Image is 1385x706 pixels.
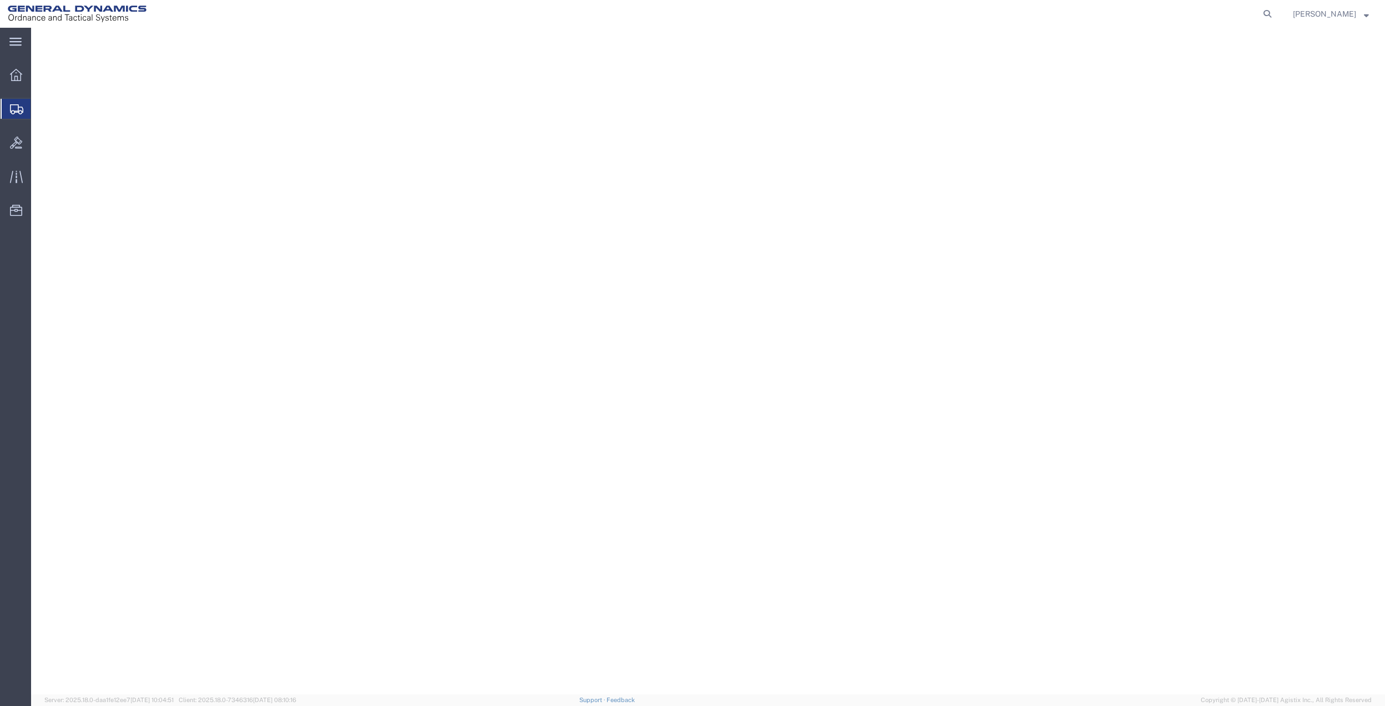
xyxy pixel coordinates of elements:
span: Nicholas Bohmer [1293,8,1356,20]
a: Support [579,697,607,703]
span: Server: 2025.18.0-daa1fe12ee7 [44,697,174,703]
span: [DATE] 10:04:51 [130,697,174,703]
button: [PERSON_NAME] [1292,7,1369,21]
span: Client: 2025.18.0-7346316 [179,697,296,703]
a: Feedback [606,697,635,703]
span: [DATE] 08:10:16 [253,697,296,703]
iframe: FS Legacy Container [31,28,1385,694]
img: logo [8,6,146,22]
span: Copyright © [DATE]-[DATE] Agistix Inc., All Rights Reserved [1201,695,1372,705]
